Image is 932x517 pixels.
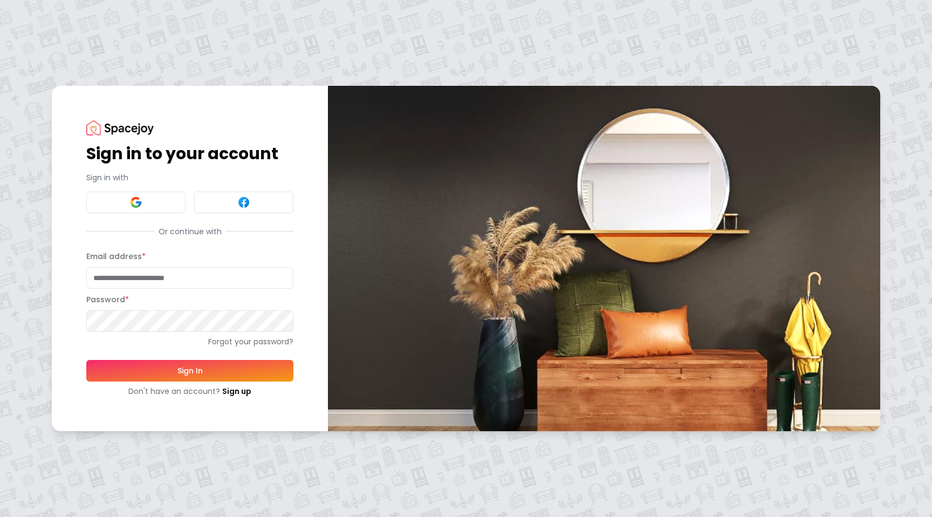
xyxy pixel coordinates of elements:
[328,86,880,431] img: banner
[86,120,154,135] img: Spacejoy Logo
[86,172,293,183] p: Sign in with
[154,226,226,237] span: Or continue with
[129,196,142,209] img: Google signin
[222,386,251,397] a: Sign up
[86,144,293,164] h1: Sign in to your account
[86,360,293,382] button: Sign In
[86,251,146,262] label: Email address
[86,294,129,305] label: Password
[86,336,293,347] a: Forgot your password?
[237,196,250,209] img: Facebook signin
[86,386,293,397] div: Don't have an account?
